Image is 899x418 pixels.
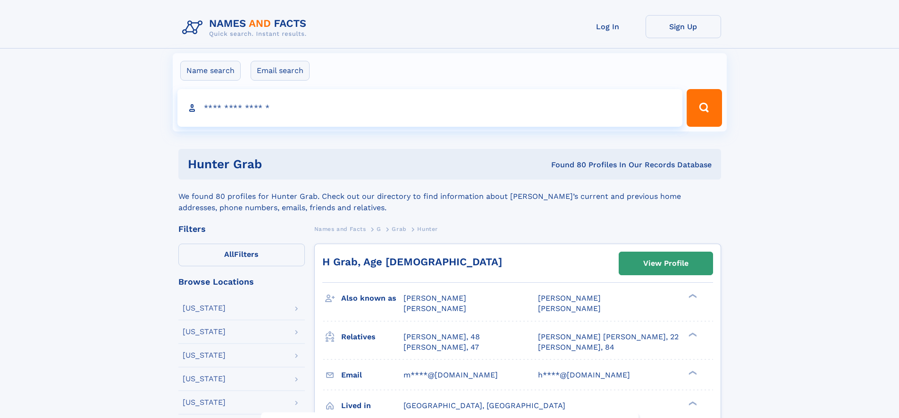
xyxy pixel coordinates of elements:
[403,294,466,303] span: [PERSON_NAME]
[417,226,438,232] span: Hunter
[570,15,646,38] a: Log In
[392,223,406,235] a: Grab
[180,61,241,81] label: Name search
[183,304,226,312] div: [US_STATE]
[322,256,502,268] a: H Grab, Age [DEMOGRAPHIC_DATA]
[188,158,407,170] h1: Hunter Grab
[183,399,226,406] div: [US_STATE]
[251,61,310,81] label: Email search
[406,160,712,170] div: Found 80 Profiles In Our Records Database
[687,89,722,127] button: Search Button
[377,223,381,235] a: G
[224,250,234,259] span: All
[686,293,697,299] div: ❯
[377,226,381,232] span: G
[392,226,406,232] span: Grab
[341,290,403,306] h3: Also known as
[403,342,479,352] a: [PERSON_NAME], 47
[178,180,721,213] div: We found 80 profiles for Hunter Grab. Check out our directory to find information about [PERSON_N...
[177,89,683,127] input: search input
[403,304,466,313] span: [PERSON_NAME]
[619,252,713,275] a: View Profile
[183,328,226,336] div: [US_STATE]
[178,278,305,286] div: Browse Locations
[686,400,697,406] div: ❯
[341,367,403,383] h3: Email
[646,15,721,38] a: Sign Up
[643,253,689,274] div: View Profile
[183,352,226,359] div: [US_STATE]
[341,329,403,345] h3: Relatives
[314,223,366,235] a: Names and Facts
[178,244,305,266] label: Filters
[403,401,565,410] span: [GEOGRAPHIC_DATA], [GEOGRAPHIC_DATA]
[538,332,679,342] a: [PERSON_NAME] [PERSON_NAME], 22
[538,304,601,313] span: [PERSON_NAME]
[686,331,697,337] div: ❯
[403,332,480,342] a: [PERSON_NAME], 48
[538,342,614,352] a: [PERSON_NAME], 84
[686,369,697,376] div: ❯
[183,375,226,383] div: [US_STATE]
[341,398,403,414] h3: Lived in
[178,15,314,41] img: Logo Names and Facts
[538,294,601,303] span: [PERSON_NAME]
[178,225,305,233] div: Filters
